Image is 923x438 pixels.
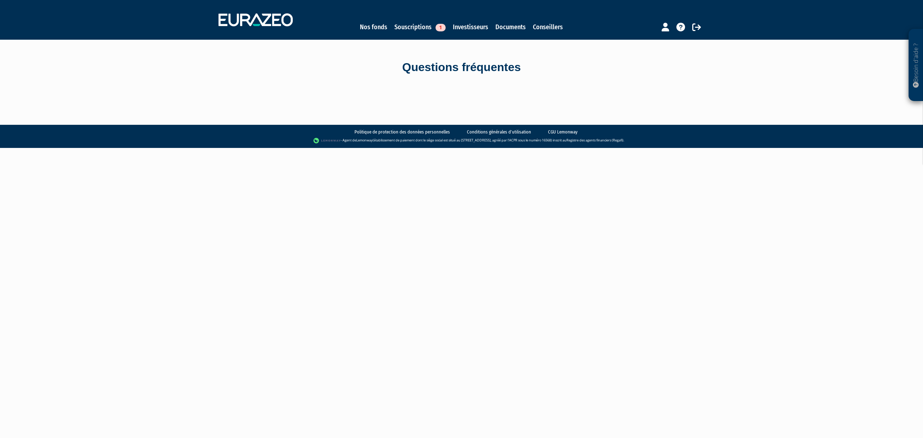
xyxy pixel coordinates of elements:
[256,59,667,76] div: Questions fréquentes
[218,13,293,26] img: 1732889491-logotype_eurazeo_blanc_rvb.png
[7,137,916,144] div: - Agent de (établissement de paiement dont le siège social est situé au [STREET_ADDRESS], agréé p...
[467,129,531,136] a: Conditions générales d'utilisation
[313,137,341,144] img: logo-lemonway.png
[912,33,920,98] p: Besoin d'aide ?
[356,138,373,143] a: Lemonway
[436,24,446,31] span: 1
[354,129,450,136] a: Politique de protection des données personnelles
[453,22,488,32] a: Investisseurs
[548,129,578,136] a: CGU Lemonway
[360,22,387,32] a: Nos fonds
[495,22,526,32] a: Documents
[566,138,623,143] a: Registre des agents financiers (Regafi)
[394,22,446,32] a: Souscriptions1
[533,22,563,32] a: Conseillers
